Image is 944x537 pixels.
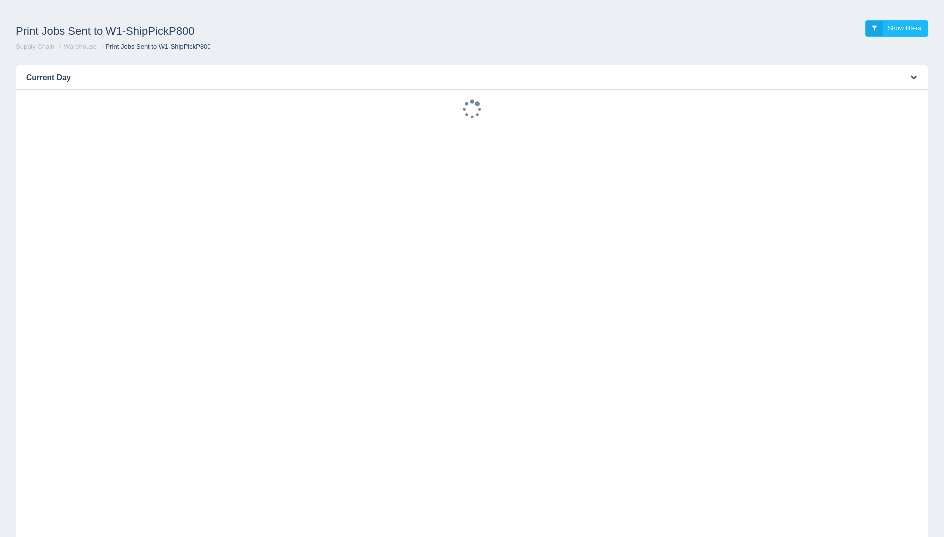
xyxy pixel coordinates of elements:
[64,43,97,50] a: Warehouse
[16,43,54,50] a: Supply Chain
[865,20,928,37] a: Show filters
[99,42,211,52] li: Print Jobs Sent to W1-ShipPickP800
[888,24,921,32] span: Show filters
[16,20,472,42] h1: Print Jobs Sent to W1-ShipPickP800
[16,65,897,90] h3: Current Day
